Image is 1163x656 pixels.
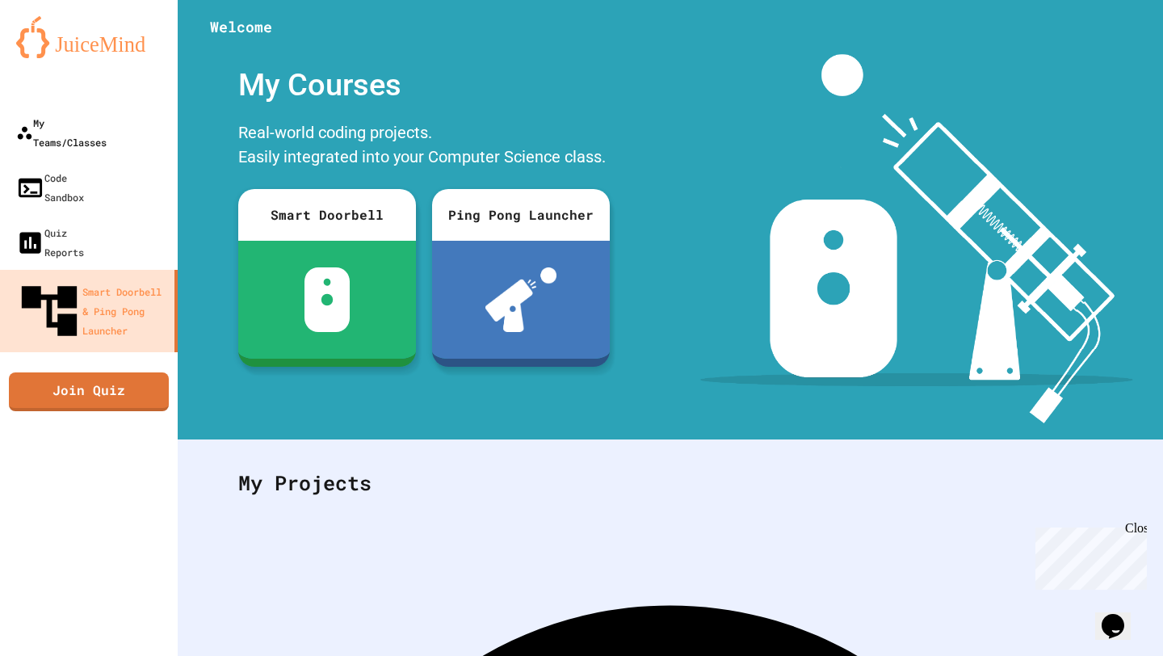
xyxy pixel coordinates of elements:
[238,189,416,241] div: Smart Doorbell
[222,452,1119,515] div: My Projects
[432,189,610,241] div: Ping Pong Launcher
[16,16,162,58] img: logo-orange.svg
[304,267,351,332] img: sdb-white.svg
[1029,521,1147,590] iframe: chat widget
[16,168,84,207] div: Code Sandbox
[1095,591,1147,640] iframe: chat widget
[16,223,84,262] div: Quiz Reports
[700,54,1133,423] img: banner-image-my-projects.png
[6,6,111,103] div: Chat with us now!Close
[230,54,618,116] div: My Courses
[9,372,169,411] a: Join Quiz
[485,267,557,332] img: ppl-with-ball.png
[16,113,107,152] div: My Teams/Classes
[16,278,168,344] div: Smart Doorbell & Ping Pong Launcher
[230,116,618,177] div: Real-world coding projects. Easily integrated into your Computer Science class.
